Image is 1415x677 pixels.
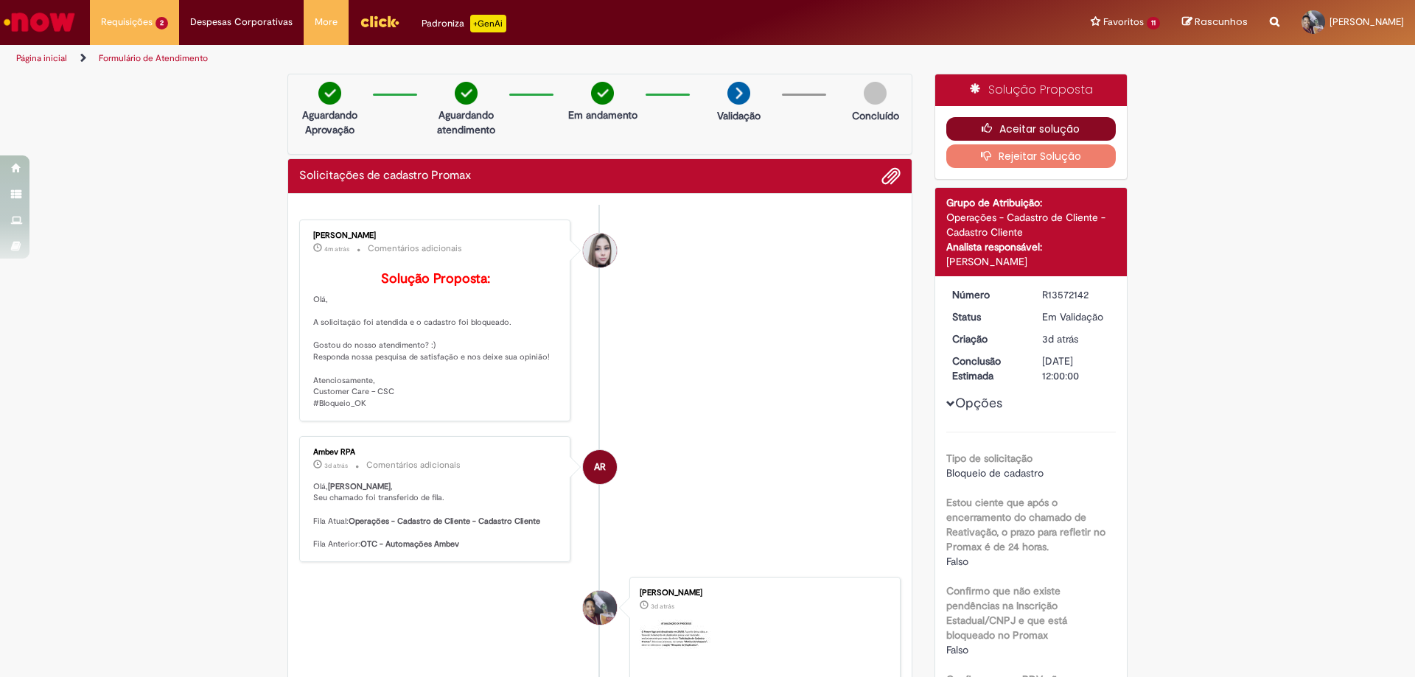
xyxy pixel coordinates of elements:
[455,82,478,105] img: check-circle-green.png
[1042,332,1078,345] span: 3d atrás
[946,584,1067,642] b: Confirmo que não existe pendências na Inscrição Estadual/CNPJ e que está bloqueado no Promax
[727,82,750,105] img: arrow-next.png
[430,108,502,137] p: Aguardando atendimento
[717,108,761,123] p: Validação
[946,144,1117,168] button: Rejeitar Solução
[946,239,1117,254] div: Analista responsável:
[946,117,1117,141] button: Aceitar solução
[328,481,391,492] b: [PERSON_NAME]
[591,82,614,105] img: check-circle-green.png
[1,7,77,37] img: ServiceNow
[324,245,349,253] time: 29/09/2025 08:21:46
[1042,287,1111,302] div: R13572142
[470,15,506,32] p: +GenAi
[324,245,349,253] span: 4m atrás
[313,231,559,240] div: [PERSON_NAME]
[946,210,1117,239] div: Operações - Cadastro de Cliente - Cadastro Cliente
[313,448,559,457] div: Ambev RPA
[1042,332,1111,346] div: 26/09/2025 17:58:13
[1330,15,1404,28] span: [PERSON_NAME]
[568,108,637,122] p: Em andamento
[99,52,208,64] a: Formulário de Atendimento
[941,354,1032,383] dt: Conclusão Estimada
[946,466,1044,480] span: Bloqueio de cadastro
[324,461,348,470] span: 3d atrás
[941,287,1032,302] dt: Número
[294,108,366,137] p: Aguardando Aprovação
[1042,309,1111,324] div: Em Validação
[946,195,1117,210] div: Grupo de Atribuição:
[315,15,338,29] span: More
[368,242,462,255] small: Comentários adicionais
[946,452,1033,465] b: Tipo de solicitação
[651,602,674,611] span: 3d atrás
[594,449,606,485] span: AR
[946,496,1105,553] b: Estou ciente que após o encerramento do chamado de Reativação, o prazo para refletir no Promax é ...
[1182,15,1248,29] a: Rascunhos
[946,643,968,656] span: Falso
[299,169,471,183] h2: Solicitações de cadastro Promax Histórico de tíquete
[1195,15,1248,29] span: Rascunhos
[313,481,559,550] p: Olá, , Seu chamado foi transferido de fila. Fila Atual: Fila Anterior:
[1042,332,1078,345] time: 26/09/2025 17:58:13
[318,82,341,105] img: check-circle-green.png
[366,459,461,471] small: Comentários adicionais
[852,108,899,123] p: Concluído
[583,591,617,625] div: Bruno Gabriel Silva Abreu
[349,516,540,527] b: Operações - Cadastro de Cliente - Cadastro Cliente
[16,52,67,64] a: Página inicial
[640,589,885,597] div: [PERSON_NAME]
[946,254,1117,269] div: [PERSON_NAME]
[583,450,617,484] div: Ambev RPA
[946,555,968,568] span: Falso
[422,15,506,32] div: Padroniza
[1042,354,1111,383] div: [DATE] 12:00:00
[1147,17,1160,29] span: 11
[360,10,399,32] img: click_logo_yellow_360x200.png
[156,17,168,29] span: 2
[583,234,617,267] div: Daniele Aparecida Queiroz
[941,309,1032,324] dt: Status
[935,74,1128,106] div: Solução Proposta
[101,15,153,29] span: Requisições
[881,166,901,186] button: Adicionar anexos
[651,602,674,611] time: 26/09/2025 17:58:10
[941,332,1032,346] dt: Criação
[190,15,293,29] span: Despesas Corporativas
[381,270,490,287] b: Solução Proposta:
[324,461,348,470] time: 26/09/2025 18:07:05
[864,82,887,105] img: img-circle-grey.png
[313,272,559,410] p: Olá, A solicitação foi atendida e o cadastro foi bloqueado. Gostou do nosso atendimento? :) Respo...
[1103,15,1144,29] span: Favoritos
[360,539,459,550] b: OTC - Automações Ambev
[11,45,932,72] ul: Trilhas de página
